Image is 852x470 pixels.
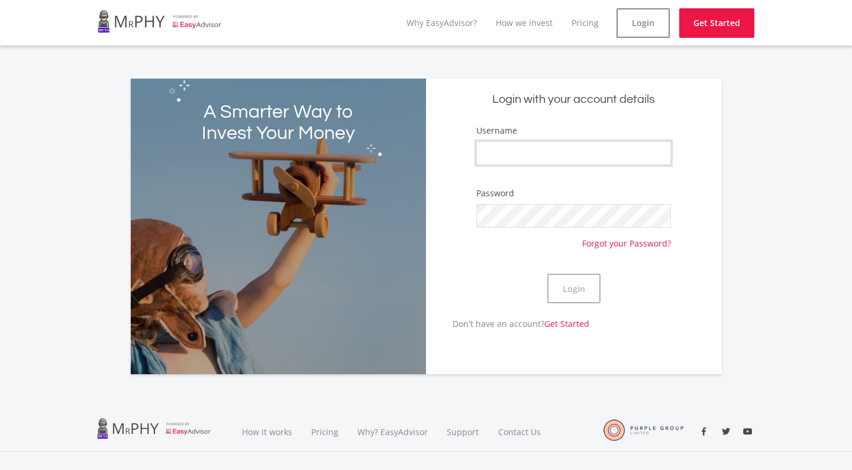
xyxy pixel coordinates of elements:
button: Login [547,274,601,303]
label: Password [476,187,514,199]
h2: A Smarter Way to Invest Your Money [189,102,367,144]
a: Forgot your Password? [582,228,671,249]
a: Get Started [544,318,589,329]
a: Why EasyAdvisor? [406,17,477,28]
a: Pricing [302,412,348,452]
a: How we invest [496,17,553,28]
a: Support [437,412,489,452]
a: Contact Us [489,412,551,452]
label: Username [476,125,517,137]
a: Pricing [572,17,599,28]
a: Login [617,8,670,38]
p: Don't have an account? [426,317,589,330]
a: How it works [233,412,302,452]
h5: Login with your account details [435,92,713,108]
a: Why? EasyAdvisor [348,412,437,452]
a: Get Started [679,8,754,38]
